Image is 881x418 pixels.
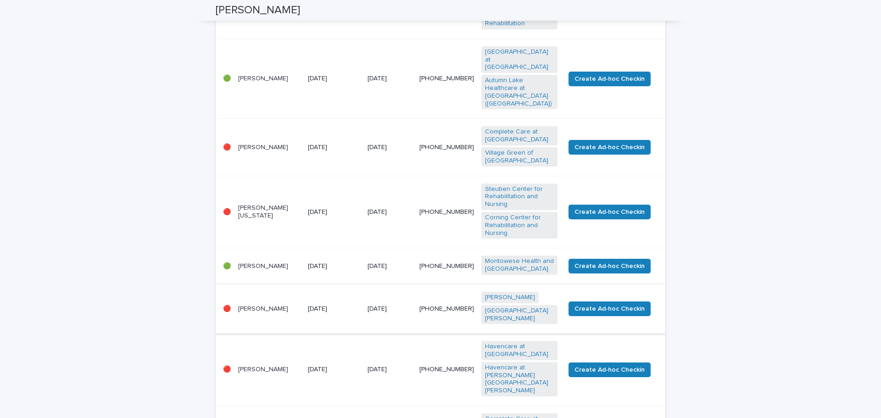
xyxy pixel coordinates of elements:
button: Create Ad-hoc Checkin [569,140,651,155]
span: Create Ad-hoc Checkin [574,207,645,217]
a: [PHONE_NUMBER] [419,144,474,150]
p: [DATE] [368,366,412,373]
a: Complete Care at [GEOGRAPHIC_DATA] [485,128,554,144]
p: 🔴 [223,208,231,216]
a: Havencare at [PERSON_NAME][GEOGRAPHIC_DATA][PERSON_NAME] [485,364,554,395]
p: [PERSON_NAME] [238,305,301,313]
p: [DATE] [308,262,361,270]
tr: 🔴[PERSON_NAME][DATE][DATE][PHONE_NUMBER]Havencare at [GEOGRAPHIC_DATA] Havencare at [PERSON_NAME]... [216,334,665,406]
a: Corning Center for Rehabilitation and Nursing [485,214,554,237]
p: 🔴 [223,366,231,373]
p: 🔴 [223,305,231,313]
a: Havencare at [GEOGRAPHIC_DATA] [485,343,554,358]
span: Create Ad-hoc Checkin [574,365,645,374]
p: [PERSON_NAME] [238,144,301,151]
p: [PERSON_NAME][US_STATE] [238,204,301,220]
a: Autumn Lake Healthcare at [GEOGRAPHIC_DATA] ([GEOGRAPHIC_DATA]) [485,77,554,107]
h2: [PERSON_NAME] [216,4,300,17]
tr: 🟢[PERSON_NAME][DATE][DATE][PHONE_NUMBER]Montowese Health and [GEOGRAPHIC_DATA] Create Ad-hoc Checkin [216,248,665,284]
span: Create Ad-hoc Checkin [574,74,645,84]
a: [PERSON_NAME] [485,294,535,301]
p: 🟢 [223,75,231,83]
p: [DATE] [308,144,361,151]
a: [PHONE_NUMBER] [419,75,474,82]
span: Create Ad-hoc Checkin [574,262,645,271]
p: [DATE] [368,208,412,216]
p: [DATE] [308,208,361,216]
p: [DATE] [308,75,361,83]
button: Create Ad-hoc Checkin [569,259,651,273]
tr: 🟢[PERSON_NAME][DATE][DATE][PHONE_NUMBER][GEOGRAPHIC_DATA] at [GEOGRAPHIC_DATA] Autumn Lake Health... [216,39,665,119]
p: [DATE] [308,305,361,313]
button: Create Ad-hoc Checkin [569,72,651,86]
a: Village Green of [GEOGRAPHIC_DATA] [485,149,554,165]
button: Create Ad-hoc Checkin [569,205,651,219]
p: 🟢 [223,262,231,270]
span: Create Ad-hoc Checkin [574,304,645,313]
p: [DATE] [308,366,361,373]
a: [PHONE_NUMBER]‬ [419,209,474,215]
a: Steuben Center for Rehabilitation and Nursing [485,185,554,208]
a: [PHONE_NUMBER] [419,366,474,373]
a: Montowese Health and [GEOGRAPHIC_DATA] [485,257,554,273]
span: Create Ad-hoc Checkin [574,143,645,152]
a: [GEOGRAPHIC_DATA][PERSON_NAME] [485,307,554,323]
a: [PHONE_NUMBER] [419,306,474,312]
p: [DATE] [368,144,412,151]
button: Create Ad-hoc Checkin [569,362,651,377]
button: Create Ad-hoc Checkin [569,301,651,316]
p: [PERSON_NAME] [238,75,301,83]
p: [DATE] [368,305,412,313]
p: [PERSON_NAME] [238,366,301,373]
a: [PHONE_NUMBER] [419,263,474,269]
a: [GEOGRAPHIC_DATA] at [GEOGRAPHIC_DATA] [485,48,554,71]
p: [DATE] [368,75,412,83]
p: [DATE] [368,262,412,270]
tr: 🔴[PERSON_NAME][DATE][DATE][PHONE_NUMBER][PERSON_NAME] [GEOGRAPHIC_DATA][PERSON_NAME] Create Ad-ho... [216,284,665,333]
p: 🔴 [223,144,231,151]
tr: 🔴[PERSON_NAME][US_STATE][DATE][DATE][PHONE_NUMBER]‬Steuben Center for Rehabilitation and Nursing ... [216,176,665,248]
tr: 🔴[PERSON_NAME][DATE][DATE][PHONE_NUMBER]Complete Care at [GEOGRAPHIC_DATA] Village Green of [GEOG... [216,119,665,176]
p: [PERSON_NAME] [238,262,301,270]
